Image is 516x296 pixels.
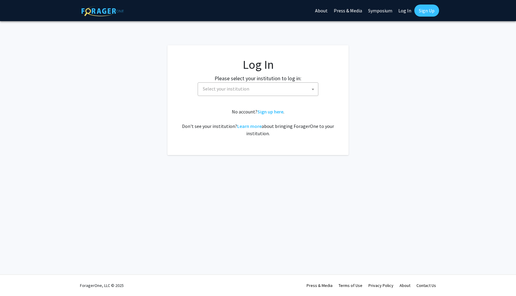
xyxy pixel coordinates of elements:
[215,74,301,82] label: Please select your institution to log in:
[180,108,336,137] div: No account? . Don't see your institution? about bringing ForagerOne to your institution.
[416,283,436,288] a: Contact Us
[203,86,249,92] span: Select your institution
[200,83,318,95] span: Select your institution
[180,57,336,72] h1: Log In
[257,109,283,115] a: Sign up here
[414,5,439,17] a: Sign Up
[339,283,362,288] a: Terms of Use
[80,275,124,296] div: ForagerOne, LLC © 2025
[198,82,318,96] span: Select your institution
[237,123,262,129] a: Learn more about bringing ForagerOne to your institution
[400,283,410,288] a: About
[81,6,124,16] img: ForagerOne Logo
[368,283,393,288] a: Privacy Policy
[307,283,333,288] a: Press & Media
